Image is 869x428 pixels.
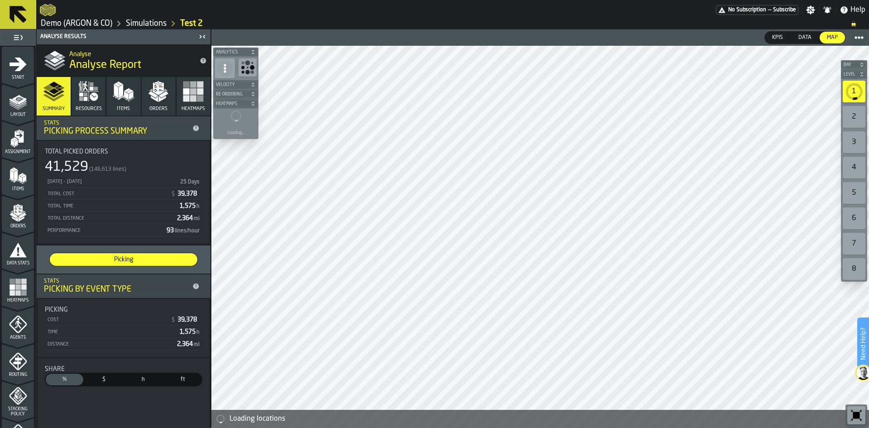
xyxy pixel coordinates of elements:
span: h [196,330,200,335]
div: StatList-item-Performance [45,224,202,236]
div: thumb [124,374,162,385]
span: Routing [2,372,34,377]
span: Start [2,75,34,80]
li: menu Items [2,158,34,194]
button: button- [213,99,258,108]
div: [DATE] - [DATE] [47,179,176,185]
span: 2,364 [177,341,201,347]
div: StatList-item-Time [45,326,202,338]
span: Orders [149,106,167,112]
label: Need Help? [858,318,868,369]
div: StatList-item-Cost [45,313,202,326]
span: $ [87,375,121,384]
div: button-toolbar-undefined [237,57,258,80]
div: Title [45,365,202,373]
li: menu Layout [2,84,34,120]
label: button-toggle-Settings [802,5,819,14]
div: Total Distance [47,216,173,221]
div: Title [45,306,202,313]
label: button-toggle-Close me [196,31,209,42]
span: — [768,7,771,13]
span: 93 [167,227,201,234]
div: 7 [843,233,865,255]
li: menu Agents [2,307,34,343]
span: Bay [842,63,857,67]
span: (146,613 lines) [89,166,126,173]
a: logo-header [40,2,56,18]
span: Agents [2,335,34,340]
span: h [196,204,200,209]
span: mi [194,342,200,347]
div: Stats [44,120,189,126]
div: thumb [765,32,790,43]
span: Assignment [2,149,34,154]
div: button-toolbar-undefined [841,206,867,231]
div: Total Cost [47,191,167,197]
div: StatList-item-Total Cost [45,188,202,200]
div: Total Time [47,203,176,209]
div: 1 [843,81,865,102]
span: Heatmaps [2,298,34,303]
div: stat-Total Picked Orders [38,141,210,244]
div: StatList-item-Total Time [45,200,202,212]
li: menu Data Stats [2,232,34,269]
div: Loading locations [229,414,865,424]
label: button-switch-multi-Distance [163,373,202,386]
span: Resources [76,106,102,112]
h2: Sub Title [69,49,192,58]
label: button-toggle-Help [836,5,869,15]
span: Items [2,187,34,192]
span: Help [850,5,865,15]
header: Analyse Results [37,29,210,44]
div: 6 [843,207,865,229]
button: button- [841,70,867,79]
div: button-toolbar-undefined [845,404,867,426]
span: Data Stats [2,261,34,266]
div: thumb [791,32,819,43]
label: button-switch-multi-Data [791,31,819,44]
div: button-toolbar-undefined [841,130,867,155]
button: button- [213,48,258,57]
span: 1,575 [180,329,201,335]
a: logo-header [213,408,264,426]
span: % [48,375,81,384]
li: menu Heatmaps [2,269,34,306]
div: Menu Subscription [716,5,798,15]
div: StatList-item-Total Distance [45,212,202,224]
div: button-toolbar-undefined [841,180,867,206]
div: Performance [47,228,163,234]
span: Map [823,34,841,42]
div: thumb [820,32,845,43]
span: Picking [53,255,194,264]
label: button-switch-multi-Picking [49,253,198,266]
span: Analyse Report [69,58,141,72]
span: Orders [2,224,34,229]
span: 39,378 [177,317,199,323]
label: button-switch-multi-Cost [84,373,124,386]
div: alert-Loading locations [211,410,869,428]
a: link-to-/wh/i/f4b48827-899b-4d27-9478-094b6b2bfdee [126,19,167,29]
div: thumb [50,253,197,266]
span: 2,364 [177,215,201,221]
span: Items [117,106,130,112]
div: button-toolbar-undefined [841,104,867,130]
span: Stacking Policy [2,407,34,417]
div: Time [47,329,176,335]
span: Picking [45,306,68,313]
span: Share [45,365,65,373]
div: stat-Picking [38,299,210,357]
div: 3 [843,131,865,153]
label: button-toggle-Notifications [819,5,836,14]
div: thumb [46,374,83,385]
span: Analytics [214,50,248,55]
div: Picking Process Summary [44,126,189,136]
div: StatList-item-6/2/2015 - 6/29/2015 [45,175,202,188]
div: Stats [44,278,189,284]
div: Title [45,148,202,155]
a: link-to-/wh/i/f4b48827-899b-4d27-9478-094b6b2bfdee/pricing/ [716,5,798,15]
div: thumb [164,374,201,385]
span: Total Picked Orders [45,148,108,155]
span: $ [172,191,175,197]
div: button-toolbar-undefined [841,231,867,256]
div: Loading... [227,130,244,135]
